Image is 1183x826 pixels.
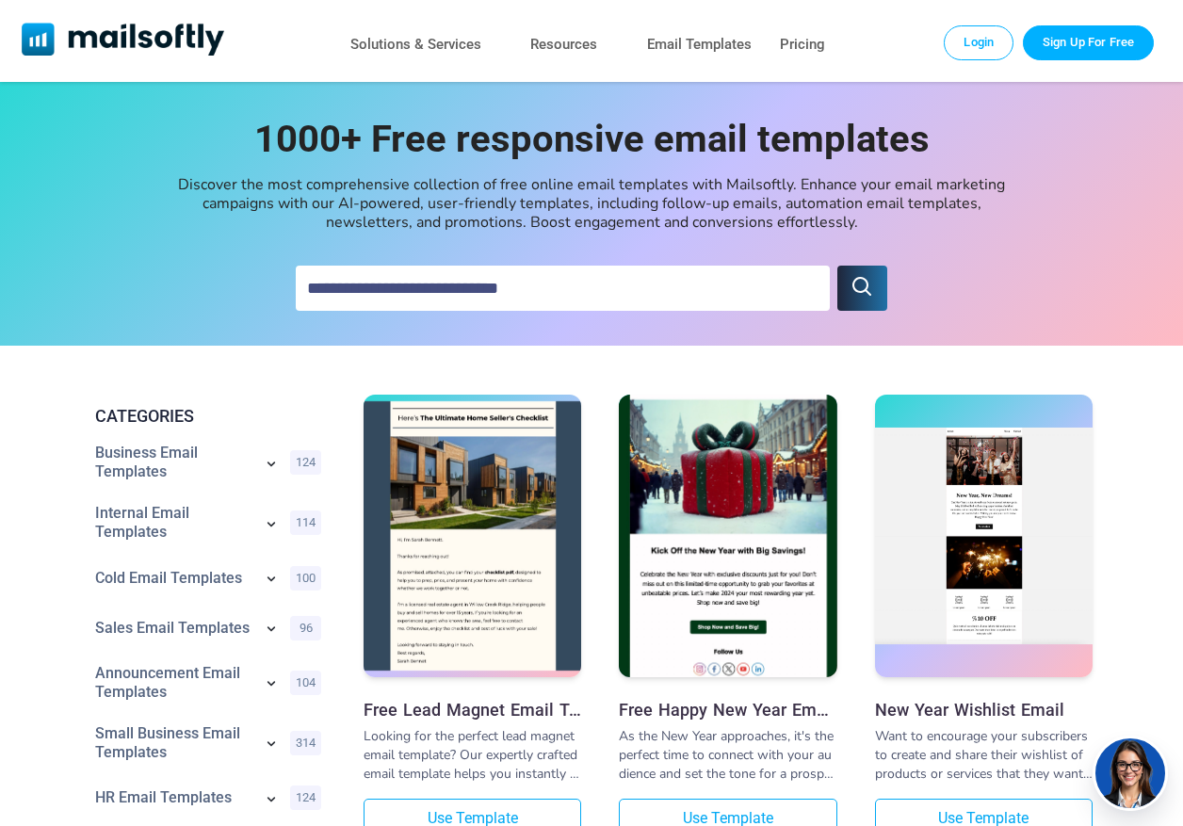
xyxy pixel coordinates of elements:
a: Free Happy New Year Email Templates for Small Businesses in [DATE] [619,700,836,720]
a: Show subcategories for Small Business Email Templates [262,734,281,756]
h1: 1000+ Free responsive email templates [215,118,968,160]
img: New Year Wishlist Email [875,428,1093,645]
a: Category [95,619,252,638]
a: Category [95,569,252,588]
a: New Year Wishlist Email [875,700,1093,720]
a: Category [95,788,252,807]
a: Free Lead Magnet Email Template – Boost Conversions with Engaging Emails [364,700,581,720]
a: Category [95,664,252,702]
h3: Free Happy New Year Email Templates for Small Businesses in 2024 [619,700,836,720]
a: Show subcategories for Business Email Templates [262,454,281,477]
a: Category [95,444,252,481]
a: Mailsoftly [22,23,224,59]
a: Solutions & Services [350,31,481,58]
div: Looking for the perfect lead magnet email template? Our expertly crafted email template helps you... [364,727,581,784]
div: As the New Year approaches, it's the perfect time to connect with your audience and set the tone ... [619,727,836,784]
a: Show subcategories for Cold Email Templates [262,569,281,591]
a: Free Lead Magnet Email Template – Boost Conversions with Engaging Emails [364,395,581,682]
a: Email Templates [647,31,752,58]
a: Show subcategories for Announcement Email Templates [262,673,281,696]
div: Discover the most comprehensive collection of free online email templates with Mailsoftly. Enhanc... [168,175,1015,232]
a: New Year Wishlist Email [875,395,1093,682]
a: Category [95,724,252,762]
a: Show subcategories for Internal Email Templates [262,514,281,537]
a: Login [944,25,1013,59]
a: Trial [1023,25,1154,59]
img: Free Happy New Year Email Templates for Small Businesses in 2024 [619,341,836,732]
img: agent [1093,738,1168,808]
div: CATEGORIES [80,404,329,429]
a: Free Happy New Year Email Templates for Small Businesses in 2024 [619,395,836,682]
a: Show subcategories for HR Email Templates [262,789,281,812]
img: Mailsoftly Logo [22,23,224,56]
div: Want to encourage your subscribers to create and share their wishlist of products or services tha... [875,727,1093,784]
a: Resources [530,31,597,58]
img: Free Lead Magnet Email Template – Boost Conversions with Engaging Emails [364,401,581,672]
a: Category [95,504,252,542]
a: Show subcategories for Sales Email Templates [262,619,281,641]
a: Pricing [780,31,825,58]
